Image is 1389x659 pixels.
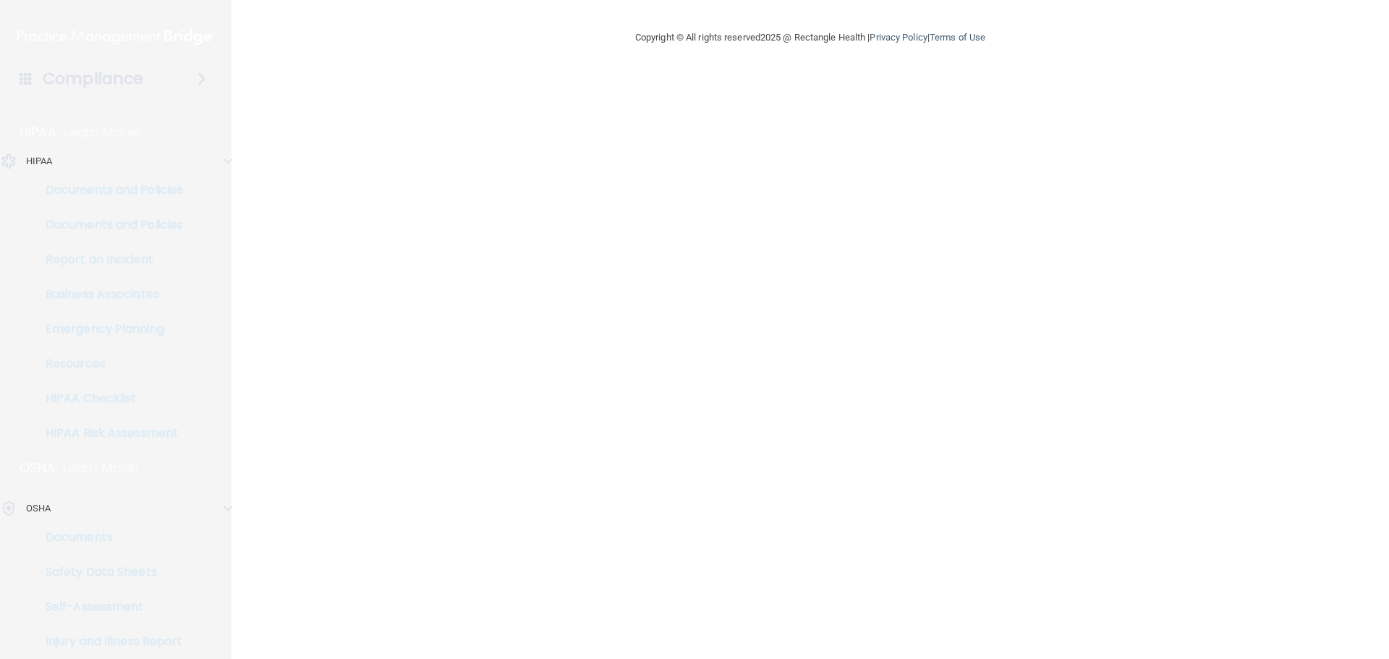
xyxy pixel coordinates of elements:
p: HIPAA Checklist [9,391,207,406]
p: HIPAA Risk Assessment [9,426,207,441]
p: Resources [9,357,207,371]
div: Copyright © All rights reserved 2025 @ Rectangle Health | | [546,14,1074,61]
p: OSHA [20,459,56,477]
p: Business Associates [9,287,207,302]
h4: Compliance [43,69,143,89]
img: PMB logo [17,22,214,51]
p: OSHA [26,500,51,517]
a: Privacy Policy [870,32,927,43]
p: Learn More! [63,459,140,477]
p: Documents and Policies [9,183,207,197]
p: Documents [9,530,207,545]
p: Learn More! [64,124,140,141]
p: Documents and Policies [9,218,207,232]
p: Safety Data Sheets [9,565,207,579]
p: Emergency Planning [9,322,207,336]
p: Report an Incident [9,252,207,267]
p: Injury and Illness Report [9,634,207,649]
p: HIPAA [20,124,56,141]
p: HIPAA [26,153,53,170]
p: Self-Assessment [9,600,207,614]
a: Terms of Use [930,32,985,43]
